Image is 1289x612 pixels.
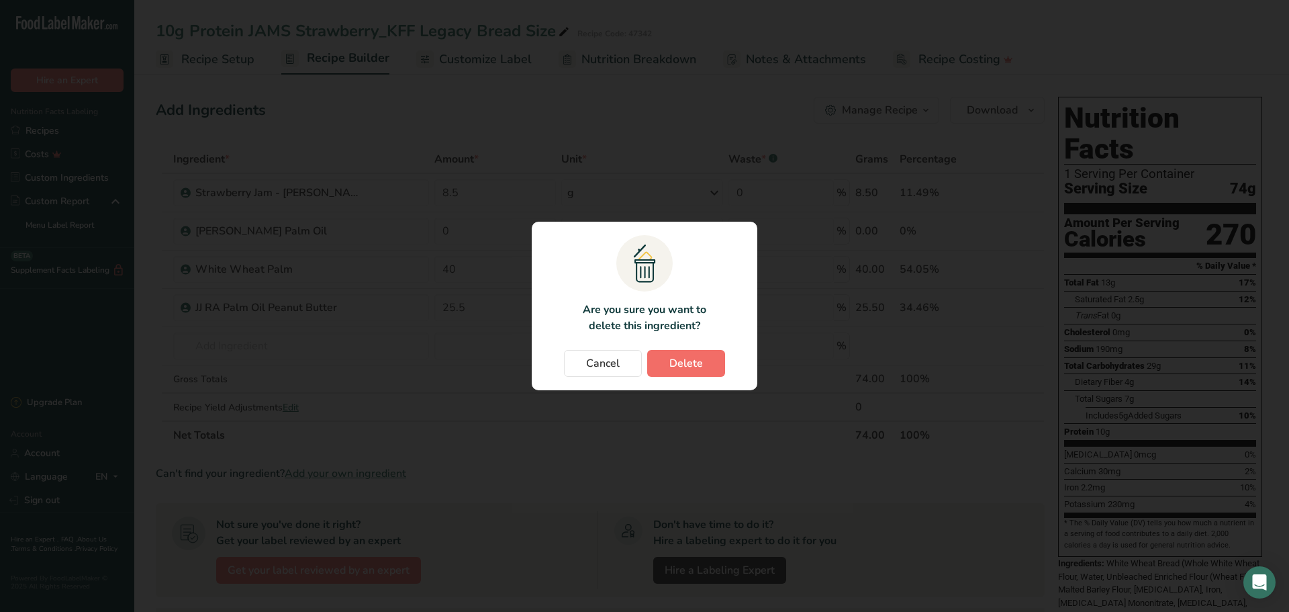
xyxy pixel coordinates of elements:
[647,350,725,377] button: Delete
[1243,566,1276,599] div: Open Intercom Messenger
[669,355,703,371] span: Delete
[575,302,714,334] p: Are you sure you want to delete this ingredient?
[564,350,642,377] button: Cancel
[586,355,620,371] span: Cancel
